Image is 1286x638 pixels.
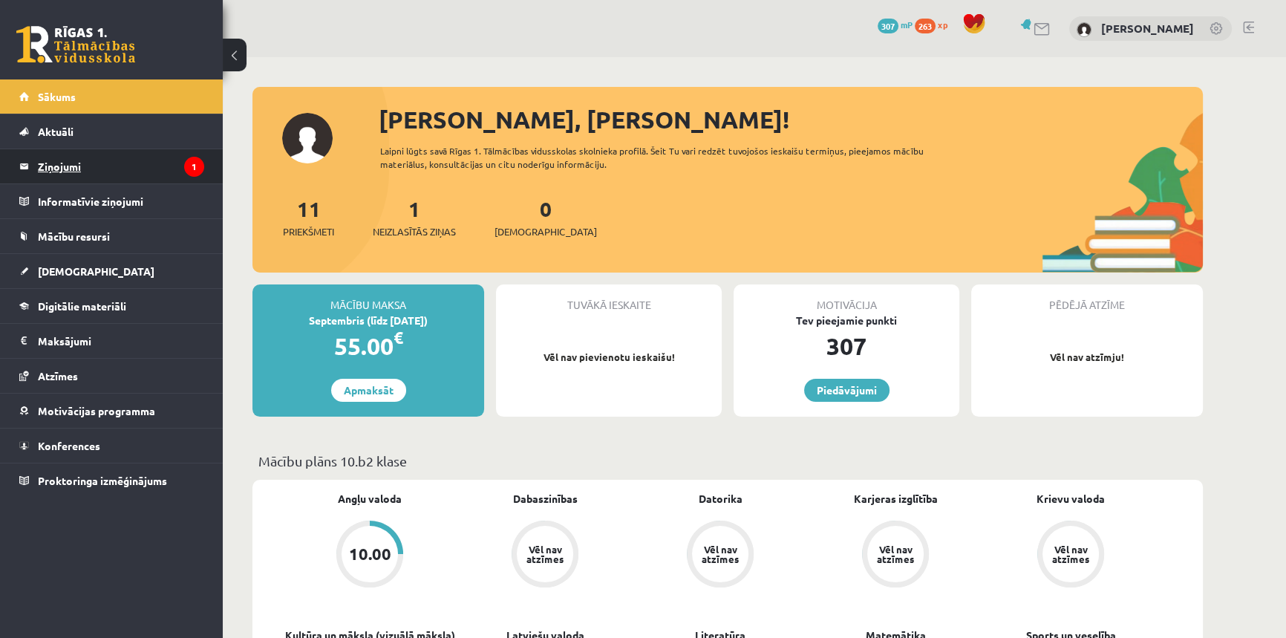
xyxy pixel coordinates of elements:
[734,284,959,313] div: Motivācija
[373,224,456,239] span: Neizlasītās ziņas
[258,451,1197,471] p: Mācību plāns 10.b2 klase
[915,19,936,33] span: 263
[734,313,959,328] div: Tev pieejamie punkti
[971,284,1203,313] div: Pēdējā atzīme
[699,491,742,507] a: Datorika
[19,463,204,498] a: Proktoringa izmēģinājums
[38,230,110,243] span: Mācību resursi
[38,90,76,103] span: Sākums
[282,521,457,590] a: 10.00
[38,149,204,183] legend: Ziņojumi
[38,299,126,313] span: Digitālie materiāli
[252,328,484,364] div: 55.00
[513,491,578,507] a: Dabaszinības
[349,546,391,562] div: 10.00
[379,102,1203,137] div: [PERSON_NAME], [PERSON_NAME]!
[524,544,566,564] div: Vēl nav atzīmes
[338,491,402,507] a: Angļu valoda
[19,149,204,183] a: Ziņojumi1
[495,195,597,239] a: 0[DEMOGRAPHIC_DATA]
[503,350,714,365] p: Vēl nav pievienotu ieskaišu!
[19,254,204,288] a: [DEMOGRAPHIC_DATA]
[633,521,808,590] a: Vēl nav atzīmes
[808,521,983,590] a: Vēl nav atzīmes
[38,264,154,278] span: [DEMOGRAPHIC_DATA]
[283,224,334,239] span: Priekšmeti
[457,521,633,590] a: Vēl nav atzīmes
[19,289,204,323] a: Digitālie materiāli
[38,184,204,218] legend: Informatīvie ziņojumi
[901,19,913,30] span: mP
[16,26,135,63] a: Rīgas 1. Tālmācības vidusskola
[380,144,950,171] div: Laipni lūgts savā Rīgas 1. Tālmācības vidusskolas skolnieka profilā. Šeit Tu vari redzēt tuvojošo...
[1037,491,1105,507] a: Krievu valoda
[283,195,334,239] a: 11Priekšmeti
[19,429,204,463] a: Konferences
[878,19,898,33] span: 307
[19,324,204,358] a: Maksājumi
[699,544,741,564] div: Vēl nav atzīmes
[734,328,959,364] div: 307
[19,79,204,114] a: Sākums
[915,19,955,30] a: 263 xp
[496,284,722,313] div: Tuvākā ieskaite
[19,394,204,428] a: Motivācijas programma
[1050,544,1091,564] div: Vēl nav atzīmes
[854,491,938,507] a: Karjeras izglītība
[38,125,74,138] span: Aktuāli
[1077,22,1091,37] img: Ingus Riciks
[19,184,204,218] a: Informatīvie ziņojumi
[373,195,456,239] a: 1Neizlasītās ziņas
[875,544,916,564] div: Vēl nav atzīmes
[184,157,204,177] i: 1
[38,369,78,383] span: Atzīmes
[878,19,913,30] a: 307 mP
[331,379,406,402] a: Apmaksāt
[38,404,155,417] span: Motivācijas programma
[38,439,100,452] span: Konferences
[983,521,1158,590] a: Vēl nav atzīmes
[252,284,484,313] div: Mācību maksa
[804,379,890,402] a: Piedāvājumi
[1101,21,1194,36] a: [PERSON_NAME]
[979,350,1195,365] p: Vēl nav atzīmju!
[495,224,597,239] span: [DEMOGRAPHIC_DATA]
[38,474,167,487] span: Proktoringa izmēģinājums
[19,359,204,393] a: Atzīmes
[394,327,403,348] span: €
[252,313,484,328] div: Septembris (līdz [DATE])
[38,324,204,358] legend: Maksājumi
[19,219,204,253] a: Mācību resursi
[19,114,204,149] a: Aktuāli
[938,19,947,30] span: xp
